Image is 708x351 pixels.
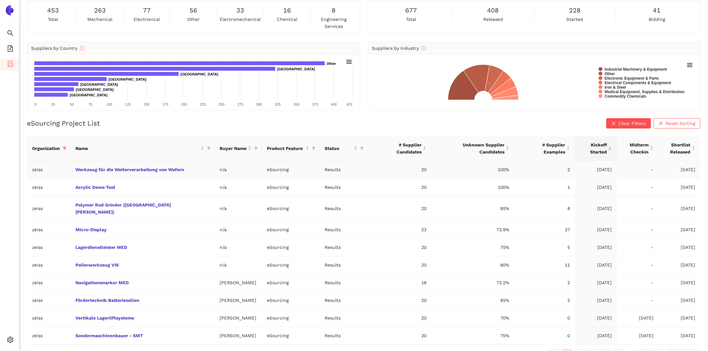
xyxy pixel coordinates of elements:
[262,327,319,345] td: eSourcing
[277,16,297,23] span: chemical
[277,67,315,71] text: [GEOGRAPHIC_DATA]
[432,239,514,256] td: 75%
[580,141,607,155] span: Kickoff Started
[262,179,319,196] td: eSourcing
[368,196,432,221] td: 20
[214,256,262,274] td: n/a
[575,196,617,221] td: [DATE]
[617,161,659,179] td: -
[48,16,58,23] span: total
[27,179,70,196] td: zeiss
[219,102,224,106] text: 250
[432,309,514,327] td: 70%
[319,274,368,292] td: Results
[63,146,66,150] span: filter
[605,72,615,76] text: Other
[275,102,281,106] text: 325
[432,196,514,221] td: 85%
[7,43,13,56] span: file-add
[406,16,416,23] span: total
[80,83,118,86] text: [GEOGRAPHIC_DATA]
[514,292,575,309] td: 2
[214,161,262,179] td: n/a
[143,5,151,15] span: 77
[319,136,368,161] th: this column's title is Status,this column is sortable
[214,196,262,221] td: n/a
[106,102,112,106] text: 100
[659,292,700,309] td: [DATE]
[214,179,262,196] td: n/a
[214,309,262,327] td: [PERSON_NAME]
[262,239,319,256] td: eSourcing
[214,327,262,345] td: [PERSON_NAME]
[360,146,364,150] span: filter
[312,146,316,150] span: filter
[214,274,262,292] td: [PERSON_NAME]
[368,136,432,161] th: this column's title is # Supplier Candidates,this column is sortable
[606,118,651,128] button: closeClear Filters
[520,141,565,155] span: # Supplier Examples
[27,239,70,256] td: zeiss
[214,221,262,239] td: n/a
[368,256,432,274] td: 20
[432,274,514,292] td: 72.2%
[61,144,68,153] span: filter
[432,292,514,309] td: 85%
[514,136,575,161] th: this column's title is # Supplier Examples,this column is sortable
[7,334,13,347] span: setting
[659,161,700,179] td: [DATE]
[368,161,432,179] td: 20
[514,239,575,256] td: 5
[262,274,319,292] td: eSourcing
[256,102,262,106] text: 300
[267,145,304,152] span: Product Feature
[51,102,55,106] text: 25
[319,309,368,327] td: Results
[310,144,317,153] span: filter
[432,136,514,161] th: this column's title is Unknown Supplier Candidates,this column is sortable
[514,327,575,345] td: 0
[617,136,659,161] th: this column's title is Midterm Checkin,this column is sortable
[32,145,60,152] span: Organization
[373,141,422,155] span: # Supplier Candidates
[312,102,318,106] text: 375
[7,28,13,40] span: search
[617,256,659,274] td: -
[312,16,356,30] span: engineering services
[617,221,659,239] td: -
[575,292,617,309] td: [DATE]
[205,144,212,153] span: filter
[76,88,114,92] text: [GEOGRAPHIC_DATA]
[220,16,261,23] span: electromechanical
[432,179,514,196] td: 100%
[514,179,575,196] td: 1
[653,118,700,128] button: closeReset Sorting
[319,179,368,196] td: Results
[432,256,514,274] td: 80%
[214,239,262,256] td: n/a
[659,196,700,221] td: [DATE]
[659,327,700,345] td: [DATE]
[254,146,258,150] span: filter
[575,256,617,274] td: [DATE]
[659,121,663,126] span: close
[27,327,70,345] td: zeiss
[575,309,617,327] td: [DATE]
[617,274,659,292] td: -
[575,274,617,292] td: [DATE]
[253,144,259,153] span: filter
[70,93,108,97] text: [GEOGRAPHIC_DATA]
[575,221,617,239] td: [DATE]
[237,102,243,106] text: 275
[617,309,659,327] td: [DATE]
[611,121,616,126] span: close
[262,309,319,327] td: eSourcing
[27,309,70,327] td: zeiss
[47,5,59,15] span: 453
[125,102,131,106] text: 125
[262,256,319,274] td: eSourcing
[214,136,262,161] th: this column's title is Buyer Name,this column is sortable
[187,16,200,23] span: other
[368,327,432,345] td: 20
[70,102,74,106] text: 50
